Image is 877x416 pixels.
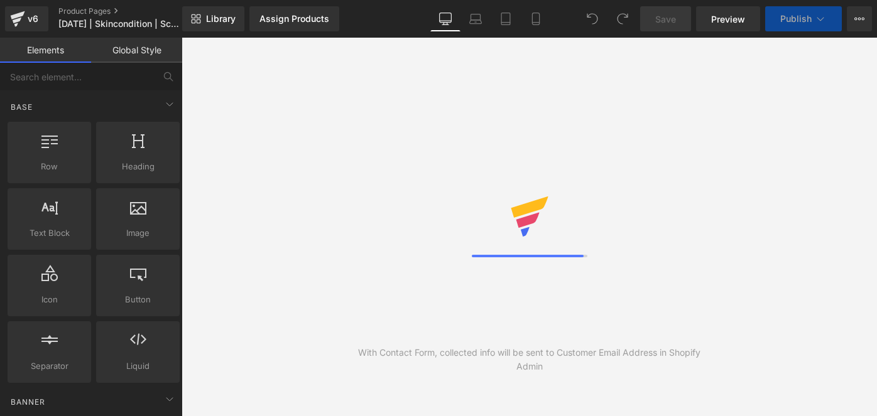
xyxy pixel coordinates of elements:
[356,346,704,373] div: With Contact Form, collected info will be sent to Customer Email Address in Shopify Admin
[711,13,745,26] span: Preview
[9,396,46,408] span: Banner
[460,6,491,31] a: Laptop
[91,38,182,63] a: Global Style
[58,6,203,16] a: Product Pages
[100,227,176,240] span: Image
[100,160,176,173] span: Heading
[182,6,244,31] a: New Library
[5,6,48,31] a: v6
[491,6,521,31] a: Tablet
[765,6,842,31] button: Publish
[58,19,179,29] span: [DATE] | Skincondition | Scarcity
[11,160,87,173] span: Row
[780,14,812,24] span: Publish
[100,360,176,373] span: Liquid
[11,360,87,373] span: Separator
[430,6,460,31] a: Desktop
[11,227,87,240] span: Text Block
[847,6,872,31] button: More
[259,14,329,24] div: Assign Products
[206,13,236,24] span: Library
[655,13,676,26] span: Save
[521,6,551,31] a: Mobile
[11,293,87,306] span: Icon
[100,293,176,306] span: Button
[9,101,34,113] span: Base
[580,6,605,31] button: Undo
[696,6,760,31] a: Preview
[610,6,635,31] button: Redo
[25,11,41,27] div: v6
